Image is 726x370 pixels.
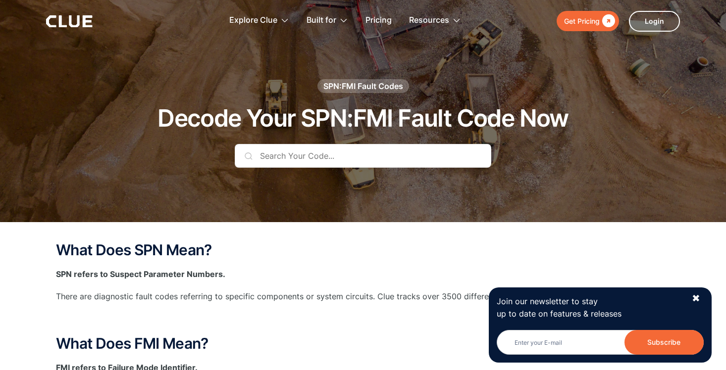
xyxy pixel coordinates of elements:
div:  [600,15,615,27]
div: Resources [409,5,449,36]
p: ‍ [56,313,670,325]
p: Join our newsletter to stay up to date on features & releases [497,295,683,320]
input: Search Your Code... [235,144,491,168]
div: Resources [409,5,461,36]
div: Explore Clue [229,5,277,36]
h2: What Does SPN Mean? [56,242,670,258]
div: ✖ [692,292,700,305]
div: SPN:FMI Fault Codes [323,81,403,92]
p: There are diagnostic fault codes referring to specific components or system circuits. Clue tracks... [56,290,670,303]
div: Built for [307,5,348,36]
div: Explore Clue [229,5,289,36]
h1: Decode Your SPN:FMI Fault Code Now [157,105,569,132]
form: Newsletter [497,330,704,355]
strong: SPN refers to Suspect Parameter Numbers. [56,269,225,279]
a: Login [629,11,680,32]
h2: What Does FMI Mean? [56,335,670,352]
div: Get Pricing [564,15,600,27]
input: Enter your E-mail [497,330,704,355]
a: Get Pricing [557,11,619,31]
input: Subscribe [624,330,704,355]
div: Built for [307,5,336,36]
a: Pricing [365,5,392,36]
